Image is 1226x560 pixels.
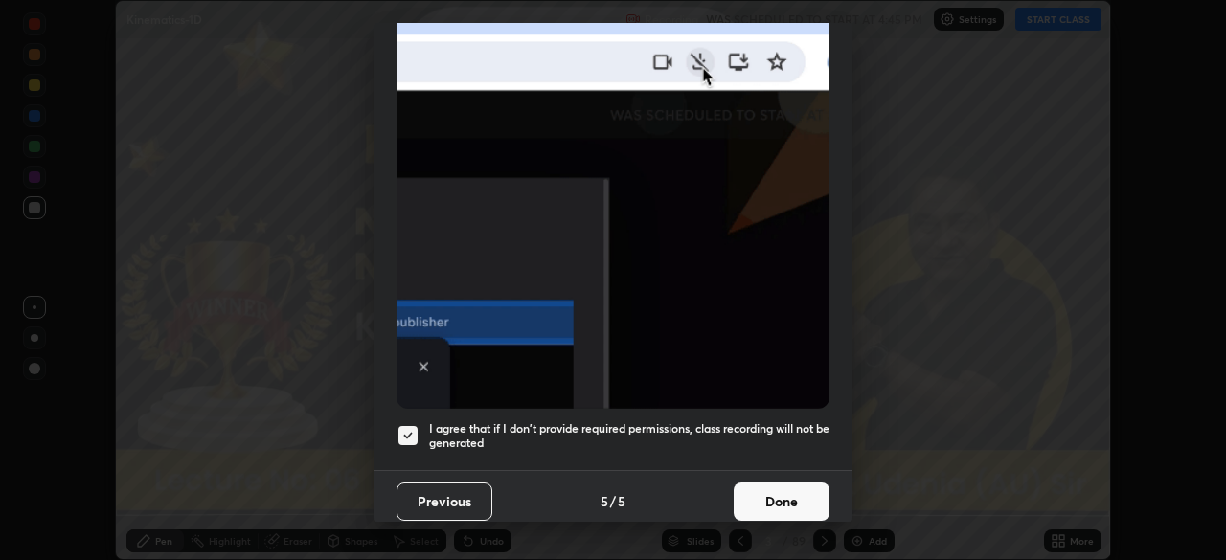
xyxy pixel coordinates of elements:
[734,482,829,521] button: Done
[429,421,829,451] h5: I agree that if I don't provide required permissions, class recording will not be generated
[610,491,616,511] h4: /
[601,491,608,511] h4: 5
[618,491,625,511] h4: 5
[397,482,492,521] button: Previous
